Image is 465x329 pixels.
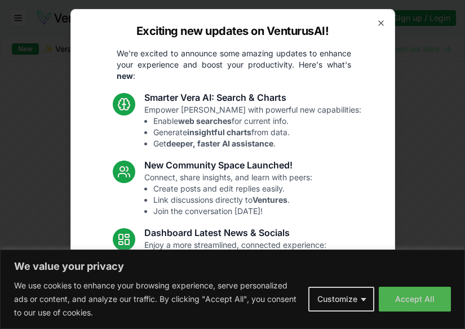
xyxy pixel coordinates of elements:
li: See topics. [153,273,326,284]
strong: Ventures [253,195,287,204]
h2: Exciting new updates on VenturusAI! [136,23,329,39]
strong: latest industry news [180,263,259,272]
li: Get . [153,138,361,149]
strong: trending relevant social [167,274,259,283]
li: Access articles. [153,262,326,273]
li: Link discussions directly to . [153,194,312,206]
h3: Dashboard Latest News & Socials [144,226,326,239]
strong: insightful charts [187,127,251,137]
h3: New Community Space Launched! [144,158,312,172]
p: We're excited to announce some amazing updates to enhance your experience and boost your producti... [108,48,360,82]
p: Enjoy a more streamlined, connected experience: [144,239,326,284]
li: Generate from data. [153,127,361,138]
p: Empower [PERSON_NAME] with powerful new capabilities: [144,104,361,149]
strong: introductions [235,251,288,261]
li: Standardized analysis . [153,251,326,262]
strong: new [117,71,133,81]
li: Join the conversation [DATE]! [153,206,312,217]
strong: deeper, faster AI assistance [166,139,273,148]
h3: Fixes and UI Polish [144,294,318,307]
strong: web searches [178,116,232,126]
h3: Smarter Vera AI: Search & Charts [144,91,361,104]
p: Connect, share insights, and learn with peers: [144,172,312,217]
li: Create posts and edit replies easily. [153,183,312,194]
li: Enable for current info. [153,115,361,127]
